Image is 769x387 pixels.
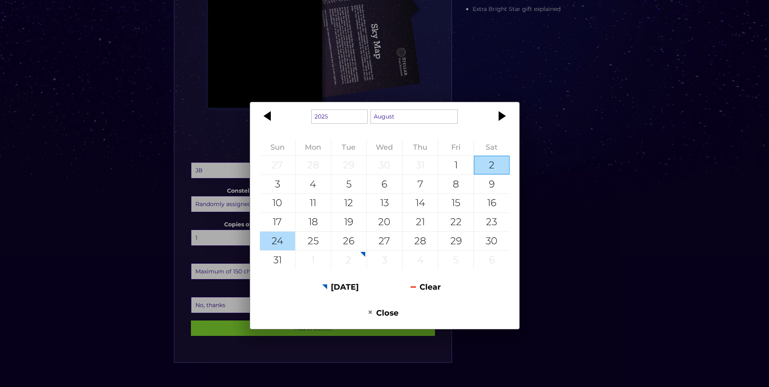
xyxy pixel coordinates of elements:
div: 29 August 2025 [438,232,473,250]
div: 10 August 2025 [260,194,295,213]
button: Clear [385,277,467,297]
div: 5 September 2025 [438,251,473,269]
div: 7 August 2025 [403,175,438,193]
th: Tuesday [331,139,366,156]
div: 20 August 2025 [367,213,402,232]
div: 9 August 2025 [474,175,509,193]
th: Thursday [403,139,438,156]
div: 8 August 2025 [438,175,473,193]
div: 6 September 2025 [474,251,509,269]
div: 13 August 2025 [367,194,402,213]
div: 14 August 2025 [403,194,438,213]
div: 19 August 2025 [331,213,366,232]
div: 30 August 2025 [474,232,509,250]
div: 26 August 2025 [331,232,366,250]
div: 28 July 2025 [296,156,331,174]
th: Wednesday [366,139,402,156]
div: 25 August 2025 [296,232,331,250]
div: 21 August 2025 [403,213,438,232]
div: 4 August 2025 [296,175,331,193]
div: 15 August 2025 [438,194,473,213]
div: 16 August 2025 [474,194,509,213]
div: 6 August 2025 [367,175,402,193]
th: Friday [438,139,474,156]
div: 27 July 2025 [260,156,295,174]
th: Saturday [474,139,510,156]
div: 1 September 2025 [296,251,331,269]
div: 1 August 2025 [438,156,473,174]
div: 31 July 2025 [403,156,438,174]
div: 2 September 2025 [331,251,366,269]
div: 27 August 2025 [367,232,402,250]
div: 5 August 2025 [331,175,366,193]
div: 3 August 2025 [260,175,295,193]
th: Monday [295,139,331,156]
div: 17 August 2025 [260,213,295,232]
div: 23 August 2025 [474,213,509,232]
div: 24 August 2025 [260,232,295,250]
button: Close [342,303,424,322]
div: 18 August 2025 [296,213,331,232]
button: [DATE] [299,277,381,297]
th: Sunday [260,139,296,156]
div: 3 September 2025 [367,251,402,269]
select: Select a year [311,110,368,124]
div: 22 August 2025 [438,213,473,232]
select: Select a month [371,110,458,124]
div: 29 July 2025 [331,156,366,174]
div: 4 September 2025 [403,251,438,269]
div: 11 August 2025 [296,194,331,213]
div: 12 August 2025 [331,194,366,213]
div: 28 August 2025 [403,232,438,250]
div: 31 August 2025 [260,251,295,269]
div: 2 August 2025 [474,156,509,174]
div: 30 July 2025 [367,156,402,174]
